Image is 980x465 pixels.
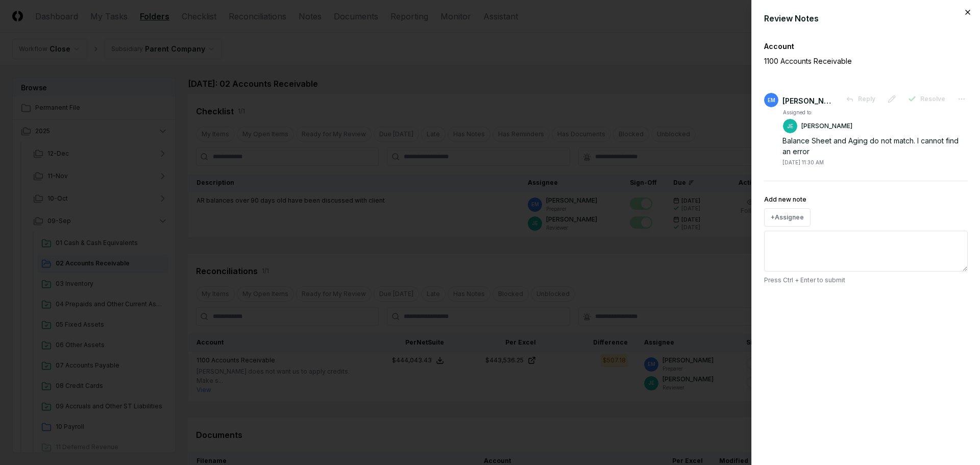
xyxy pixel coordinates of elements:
[764,208,811,227] button: +Assignee
[782,159,824,166] div: [DATE] 11:30 AM
[782,95,834,106] div: [PERSON_NAME]
[920,94,945,104] span: Resolve
[840,90,881,108] button: Reply
[764,195,806,203] label: Add new note
[764,56,933,66] p: 1100 Accounts Receivable
[768,96,775,104] span: EM
[801,121,852,131] p: [PERSON_NAME]
[764,41,968,52] div: Account
[902,90,951,108] button: Resolve
[782,108,853,117] td: Assigned to:
[787,123,793,130] span: JE
[764,276,968,285] p: Press Ctrl + Enter to submit
[782,135,968,157] div: Balance Sheet and Aging do not match. I cannot find an error
[764,12,968,25] div: Review Notes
